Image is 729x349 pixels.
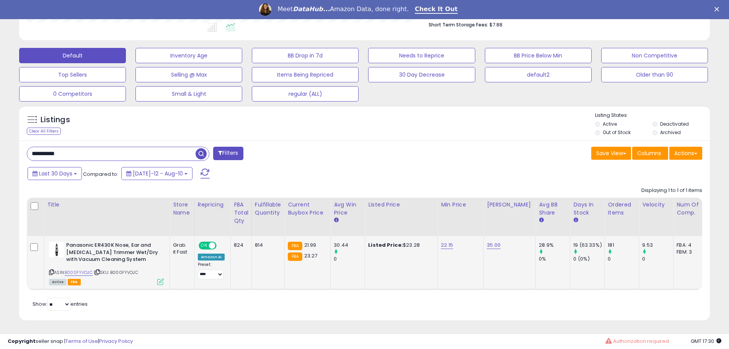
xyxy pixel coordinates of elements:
[304,252,318,259] span: 23.27
[603,129,631,136] label: Out of Stock
[637,149,661,157] span: Columns
[66,242,159,265] b: Panasonic ER430K Nose, Ear and [MEDICAL_DATA] Trimmer Wet/Dry with Vacuum Cleaning System
[487,241,501,249] a: 35.00
[608,242,639,249] div: 181
[68,279,81,285] span: FBA
[677,242,702,249] div: FBA: 4
[135,86,242,102] button: Small & Light
[660,121,689,127] label: Deactivated
[259,3,271,16] img: Profile image for Georgie
[215,242,228,249] span: OFF
[334,242,365,249] div: 30.44
[489,21,502,28] span: $7.88
[288,242,302,250] small: FBA
[642,201,670,209] div: Velocity
[660,129,681,136] label: Archived
[277,5,409,13] div: Meet Amazon Data, done right.
[539,201,567,217] div: Avg BB Share
[601,67,708,82] button: Older than 90
[252,48,359,63] button: BB Drop in 7d
[234,242,246,249] div: 824
[415,5,458,14] a: Check It Out
[19,67,126,82] button: Top Sellers
[252,67,359,82] button: Items Being Repriced
[573,242,604,249] div: 19 (63.33%)
[485,67,592,82] button: default2
[714,7,722,11] div: Close
[677,201,705,217] div: Num of Comp.
[83,170,118,178] span: Compared to:
[632,147,668,160] button: Columns
[334,201,362,217] div: Avg Win Price
[27,128,61,135] div: Clear All Filters
[47,201,166,209] div: Title
[28,167,82,180] button: Last 30 Days
[49,242,164,284] div: ASIN:
[198,201,227,209] div: Repricing
[198,254,225,261] div: Amazon AI
[539,217,543,224] small: Avg BB Share.
[49,279,67,285] span: All listings currently available for purchase on Amazon
[368,201,434,209] div: Listed Price
[8,338,36,345] strong: Copyright
[691,338,721,345] span: 2025-09-10 17:30 GMT
[539,242,570,249] div: 28.9%
[255,242,279,249] div: 814
[487,201,532,209] div: [PERSON_NAME]
[94,269,138,275] span: | SKU: B000FYVOJC
[65,338,98,345] a: Terms of Use
[642,256,673,262] div: 0
[368,241,403,249] b: Listed Price:
[121,167,192,180] button: [DATE]-12 - Aug-10
[603,121,617,127] label: Active
[199,242,209,249] span: ON
[539,256,570,262] div: 0%
[573,256,604,262] div: 0 (0%)
[293,5,330,13] i: DataHub...
[65,269,93,276] a: B000FYVOJC
[641,187,702,194] div: Displaying 1 to 1 of 1 items
[41,115,70,125] h5: Listings
[595,112,710,119] p: Listing States:
[19,48,126,63] button: Default
[441,241,453,249] a: 22.15
[173,242,189,256] div: Grab it Fast
[135,48,242,63] button: Inventory Age
[642,242,673,249] div: 9.53
[334,217,338,224] small: Avg Win Price.
[99,338,133,345] a: Privacy Policy
[334,256,365,262] div: 0
[255,201,281,217] div: Fulfillable Quantity
[198,262,225,279] div: Preset:
[677,249,702,256] div: FBM: 3
[8,338,133,345] div: seller snap | |
[173,201,191,217] div: Store Name
[33,300,88,308] span: Show: entries
[19,86,126,102] button: 0 Competitors
[49,242,64,257] img: 31RFd7k8YTS._SL40_.jpg
[608,201,636,217] div: Ordered Items
[213,147,243,160] button: Filters
[485,48,592,63] button: BB Price Below Min
[429,21,488,28] b: Short Term Storage Fees:
[252,86,359,102] button: regular (ALL)
[573,217,578,224] small: Days In Stock.
[234,201,248,225] div: FBA Total Qty
[601,48,708,63] button: Non Competitive
[441,201,480,209] div: Min Price
[288,252,302,261] small: FBA
[669,147,702,160] button: Actions
[368,242,432,249] div: $23.28
[133,170,183,177] span: [DATE]-12 - Aug-10
[39,170,72,177] span: Last 30 Days
[591,147,631,160] button: Save View
[135,67,242,82] button: Selling @ Max
[368,48,475,63] button: Needs to Reprice
[288,201,327,217] div: Current Buybox Price
[304,241,316,249] span: 21.99
[608,256,639,262] div: 0
[573,201,601,217] div: Days In Stock
[368,67,475,82] button: 30 Day Decrease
